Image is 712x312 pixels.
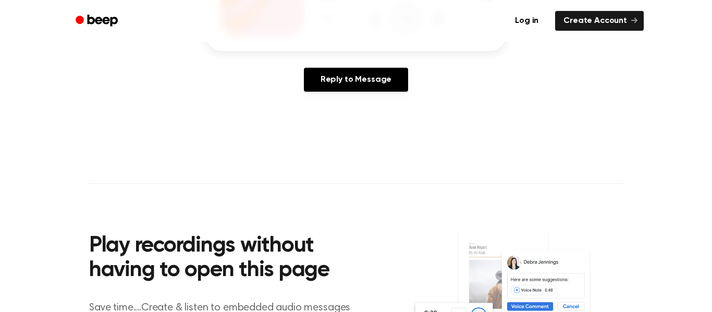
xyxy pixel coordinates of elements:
h2: Play recordings without having to open this page [89,234,370,283]
a: Create Account [555,11,644,31]
a: Beep [68,11,127,31]
a: Reply to Message [304,68,408,92]
a: Log in [505,9,549,33]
